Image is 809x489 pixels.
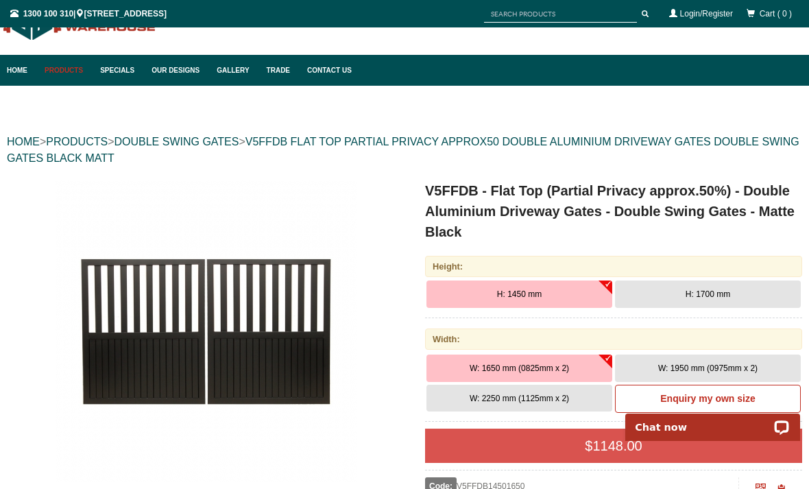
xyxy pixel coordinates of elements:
a: Login/Register [680,9,733,19]
a: Enquiry my own size [615,385,801,414]
a: V5FFDB - Flat Top (Partial Privacy approx.50%) - Double Aluminium Driveway Gates - Double Swing G... [8,180,403,482]
a: Trade [260,55,300,86]
span: W: 1650 mm (0825mm x 2) [470,363,569,373]
button: W: 1650 mm (0825mm x 2) [426,355,612,382]
img: V5FFDB - Flat Top (Partial Privacy approx.50%) - Double Aluminium Driveway Gates - Double Swing G... [55,180,357,482]
button: H: 1700 mm [615,281,801,308]
button: H: 1450 mm [426,281,612,308]
button: W: 1950 mm (0975mm x 2) [615,355,801,382]
span: H: 1450 mm [497,289,542,299]
a: HOME [7,136,40,147]
h1: V5FFDB - Flat Top (Partial Privacy approx.50%) - Double Aluminium Driveway Gates - Double Swing G... [425,180,802,242]
span: | [STREET_ADDRESS] [10,9,167,19]
a: DOUBLE SWING GATES [114,136,239,147]
span: 1148.00 [592,438,642,453]
a: Specials [93,55,145,86]
a: Home [7,55,38,86]
div: Width: [425,329,802,350]
a: PRODUCTS [46,136,108,147]
span: W: 2250 mm (1125mm x 2) [470,394,569,403]
span: H: 1700 mm [686,289,730,299]
b: Enquiry my own size [660,393,755,404]
a: Products [38,55,93,86]
a: Contact Us [300,55,352,86]
input: SEARCH PRODUCTS [484,5,637,23]
a: 1300 100 310 [23,9,73,19]
span: W: 1950 mm (0975mm x 2) [658,363,758,373]
a: Our Designs [145,55,210,86]
button: W: 2250 mm (1125mm x 2) [426,385,612,412]
div: Height: [425,256,802,277]
iframe: LiveChat chat widget [616,398,809,441]
div: > > > [7,120,802,180]
a: V5FFDB FLAT TOP PARTIAL PRIVACY APPROX50 DOUBLE ALUMINIUM DRIVEWAY GATES DOUBLE SWING GATES BLACK... [7,136,799,164]
span: Cart ( 0 ) [760,9,792,19]
a: Gallery [210,55,259,86]
div: $ [425,429,802,463]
